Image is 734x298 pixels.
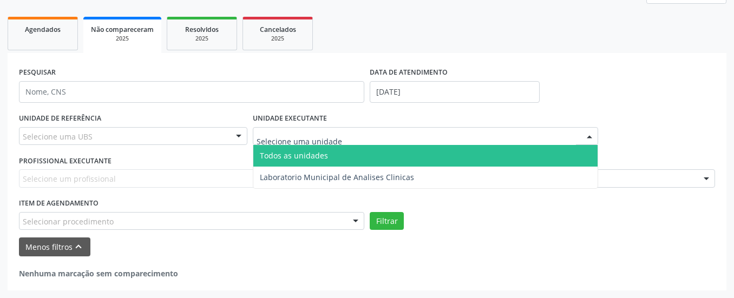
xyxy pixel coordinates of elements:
[260,150,328,161] span: Todos as unidades
[185,25,219,34] span: Resolvidos
[253,110,327,127] label: UNIDADE EXECUTANTE
[25,25,61,34] span: Agendados
[260,172,414,182] span: Laboratorio Municipal de Analises Clinicas
[23,131,93,142] span: Selecione uma UBS
[91,25,154,34] span: Não compareceram
[19,110,101,127] label: UNIDADE DE REFERÊNCIA
[19,268,178,279] strong: Nenhuma marcação sem comparecimento
[251,35,305,43] div: 2025
[260,25,296,34] span: Cancelados
[370,212,404,230] button: Filtrar
[23,216,114,227] span: Selecionar procedimento
[19,64,56,81] label: PESQUISAR
[19,153,112,169] label: PROFISSIONAL EXECUTANTE
[19,195,99,212] label: Item de agendamento
[175,35,229,43] div: 2025
[257,131,576,153] input: Selecione uma unidade
[19,81,364,103] input: Nome, CNS
[19,237,90,256] button: Menos filtroskeyboard_arrow_up
[73,241,84,253] i: keyboard_arrow_up
[370,81,540,103] input: Selecione um intervalo
[91,35,154,43] div: 2025
[370,64,448,81] label: DATA DE ATENDIMENTO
